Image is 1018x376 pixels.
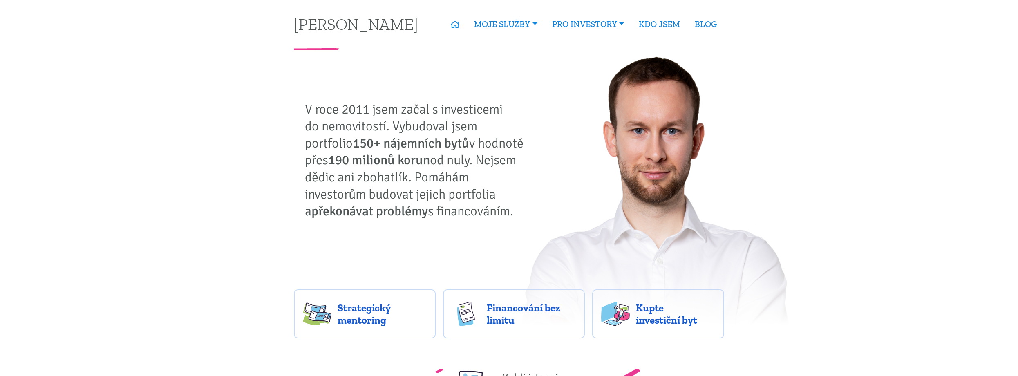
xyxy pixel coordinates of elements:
[601,302,630,326] img: flats
[305,101,530,220] p: V roce 2011 jsem začal s investicemi do nemovitostí. Vybudoval jsem portfolio v hodnotě přes od n...
[311,203,428,219] strong: překonávat problémy
[294,289,436,338] a: Strategický mentoring
[592,289,724,338] a: Kupte investiční byt
[487,302,576,326] span: Financování bez limitu
[636,302,715,326] span: Kupte investiční byt
[545,15,631,34] a: PRO INVESTORY
[338,302,427,326] span: Strategický mentoring
[631,15,687,34] a: KDO JSEM
[467,15,544,34] a: MOJE SLUŽBY
[353,135,469,151] strong: 150+ nájemních bytů
[328,152,430,168] strong: 190 milionů korun
[443,289,585,338] a: Financování bez limitu
[294,16,418,32] a: [PERSON_NAME]
[452,302,481,326] img: finance
[687,15,724,34] a: BLOG
[303,302,331,326] img: strategy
